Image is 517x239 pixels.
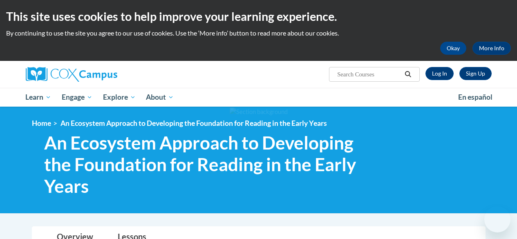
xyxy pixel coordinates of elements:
span: En español [458,93,492,101]
a: Explore [98,88,141,107]
img: Cox Campus [26,67,117,82]
p: By continuing to use the site you agree to our use of cookies. Use the ‘More info’ button to read... [6,29,511,38]
a: Engage [56,88,98,107]
span: An Ecosystem Approach to Developing the Foundation for Reading in the Early Years [60,119,327,127]
span: An Ecosystem Approach to Developing the Foundation for Reading in the Early Years [44,132,381,197]
input: Search Courses [336,69,402,79]
iframe: Button to launch messaging window [484,206,510,232]
button: Search [402,69,414,79]
span: Learn [25,92,51,102]
a: Learn [20,88,57,107]
a: En español [453,89,498,106]
a: Log In [425,67,454,80]
button: Okay [440,42,466,55]
div: Main menu [20,88,498,107]
span: Engage [62,92,92,102]
span: Explore [103,92,136,102]
span: About [146,92,174,102]
a: Home [32,119,51,127]
a: Register [459,67,492,80]
a: More Info [472,42,511,55]
img: Section background [230,107,288,116]
a: About [141,88,179,107]
a: Cox Campus [26,67,173,82]
h2: This site uses cookies to help improve your learning experience. [6,8,511,25]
